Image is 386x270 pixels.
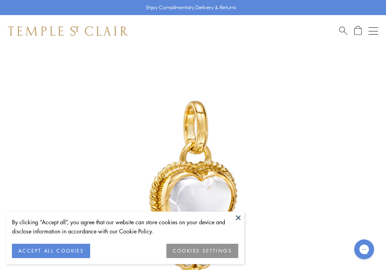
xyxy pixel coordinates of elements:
button: Open navigation [369,26,378,36]
iframe: Gorgias live chat messenger [350,237,378,262]
p: Enjoy Complimentary Delivery & Returns [146,4,236,12]
a: Open Shopping Bag [354,26,362,36]
button: ACCEPT ALL COOKIES [12,244,90,258]
img: Temple St. Clair [8,26,128,36]
div: By clicking “Accept all”, you agree that our website can store cookies on your device and disclos... [12,218,238,236]
a: Search [339,26,347,36]
button: COOKIES SETTINGS [166,244,238,258]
